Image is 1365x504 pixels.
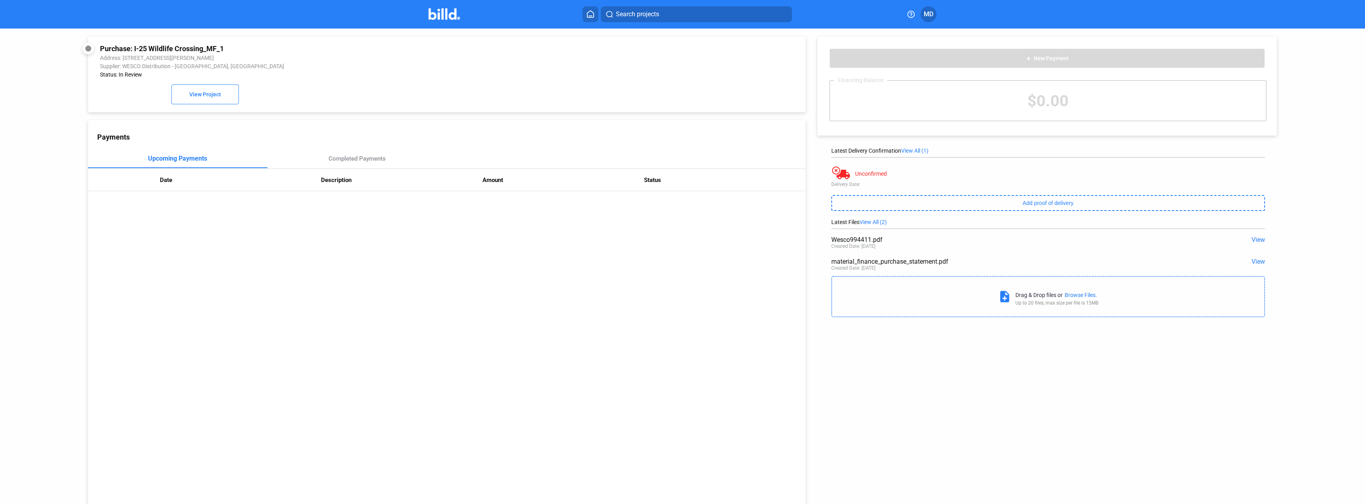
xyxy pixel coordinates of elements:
[831,243,875,249] div: Created Date: [DATE]
[601,6,792,22] button: Search projects
[831,148,1265,154] div: Latest Delivery Confirmation
[834,77,887,83] div: Financing Balance
[1023,200,1073,206] span: Add proof of delivery
[829,48,1265,68] button: New Payment
[1015,300,1098,306] div: Up to 20 files, max size per file is 15MB
[644,169,806,191] th: Status
[616,10,659,19] span: Search projects
[329,155,386,162] div: Completed Payments
[831,258,1179,265] div: material_finance_purchase_statement.pdf
[97,133,806,141] div: Payments
[855,171,887,177] div: Unconfirmed
[100,55,655,61] div: Address: [STREET_ADDRESS][PERSON_NAME]
[921,6,936,22] button: MD
[100,71,655,78] div: Status: In Review
[859,219,887,225] span: View All (2)
[831,265,875,271] div: Created Date: [DATE]
[321,169,483,191] th: Description
[901,148,929,154] span: View All (1)
[998,290,1011,303] mat-icon: note_add
[100,44,655,53] div: Purchase: I-25 Wildlife Crossing_MF_1
[1034,56,1069,62] span: New Payment
[924,10,933,19] span: MD
[171,84,239,104] button: View Project
[831,236,1179,243] div: Wesco994411.pdf
[1252,236,1265,243] span: View
[1065,292,1097,298] div: Browse Files.
[831,182,1265,187] div: Delivery Date:
[830,81,1266,121] div: $0.00
[831,219,1265,225] div: Latest Files
[483,169,644,191] th: Amount
[831,195,1265,211] button: Add proof of delivery
[1025,56,1032,62] mat-icon: add
[160,169,321,191] th: Date
[1015,292,1063,298] div: Drag & Drop files or
[1252,258,1265,265] span: View
[189,92,221,98] span: View Project
[100,63,655,69] div: Supplier: WESCO Distribution - [GEOGRAPHIC_DATA], [GEOGRAPHIC_DATA]
[148,155,207,162] div: Upcoming Payments
[429,8,460,20] img: Billd Company Logo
